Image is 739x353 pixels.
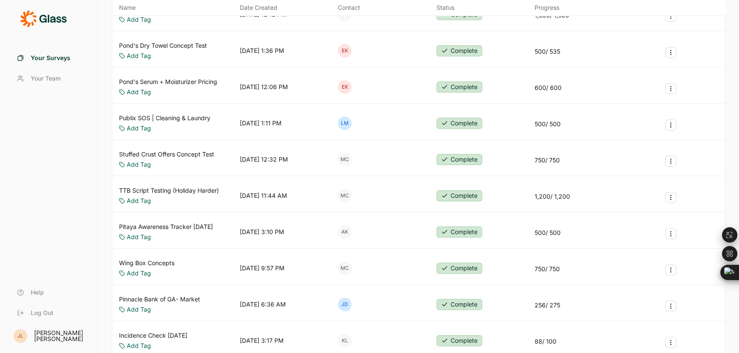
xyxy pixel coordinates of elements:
[535,337,556,346] div: 88 / 100
[240,119,282,127] div: [DATE] 1:11 PM
[31,74,61,83] span: Your Team
[14,329,27,343] div: JL
[240,83,288,91] div: [DATE] 12:06 PM
[436,190,482,201] button: Complete
[127,52,151,60] a: Add Tag
[436,263,482,274] button: Complete
[436,299,482,310] button: Complete
[127,160,151,169] a: Add Tag
[436,81,482,93] button: Complete
[127,305,151,314] a: Add Tag
[665,119,676,130] button: Survey Actions
[338,261,352,275] div: MC
[535,120,561,128] div: 500 / 500
[34,330,87,342] div: [PERSON_NAME] [PERSON_NAME]
[240,191,287,200] div: [DATE] 11:44 AM
[535,229,561,237] div: 500 / 500
[127,269,151,278] a: Add Tag
[119,259,175,267] a: Wing Box Concepts
[535,301,560,310] div: 256 / 275
[665,228,676,239] button: Survey Actions
[338,44,352,58] div: EK
[665,264,676,275] button: Survey Actions
[31,309,53,317] span: Log Out
[119,3,136,12] span: Name
[119,78,217,86] a: Pond's Serum + Moisturizer Pricing
[31,288,44,297] span: Help
[436,335,482,346] button: Complete
[665,11,676,22] button: Survey Actions
[338,116,352,130] div: LM
[436,226,482,237] button: Complete
[535,3,559,12] div: Progress
[665,301,676,312] button: Survey Actions
[240,300,286,309] div: [DATE] 6:36 AM
[127,233,151,241] a: Add Tag
[119,186,219,195] a: TTB Script Testing (Holiday Harder)
[119,41,207,50] a: Pond's Dry Towel Concept Test
[119,114,210,122] a: Publix SOS | Cleaning & Laundry
[240,46,284,55] div: [DATE] 1:36 PM
[119,295,200,304] a: Pinnacle Bank of GA- Market
[119,331,187,340] a: Incidence Check [DATE]
[665,192,676,203] button: Survey Actions
[338,334,352,347] div: KL
[436,45,482,56] button: Complete
[338,298,352,311] div: JD
[31,54,70,62] span: Your Surveys
[665,337,676,348] button: Survey Actions
[436,3,454,12] div: Status
[240,155,288,164] div: [DATE] 12:32 PM
[535,47,560,56] div: 500 / 535
[119,223,213,231] a: Pitaya Awareness Tracker [DATE]
[127,124,151,133] a: Add Tag
[665,47,676,58] button: Survey Actions
[338,153,352,166] div: MC
[436,154,482,165] button: Complete
[665,156,676,167] button: Survey Actions
[240,336,284,345] div: [DATE] 3:17 PM
[665,83,676,94] button: Survey Actions
[436,118,482,129] button: Complete
[127,15,151,24] a: Add Tag
[240,3,277,12] span: Date Created
[338,80,352,94] div: EK
[127,341,151,350] a: Add Tag
[127,197,151,205] a: Add Tag
[119,150,214,159] a: Stuffed Crust Offers Concept Test
[338,225,352,239] div: AK
[535,156,560,165] div: 750 / 750
[240,228,284,236] div: [DATE] 3:10 PM
[240,264,285,272] div: [DATE] 9:57 PM
[127,88,151,96] a: Add Tag
[338,3,360,12] div: Contact
[535,84,562,92] div: 600 / 600
[535,265,560,273] div: 750 / 750
[338,189,352,203] div: MC
[535,192,570,201] div: 1,200 / 1,200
